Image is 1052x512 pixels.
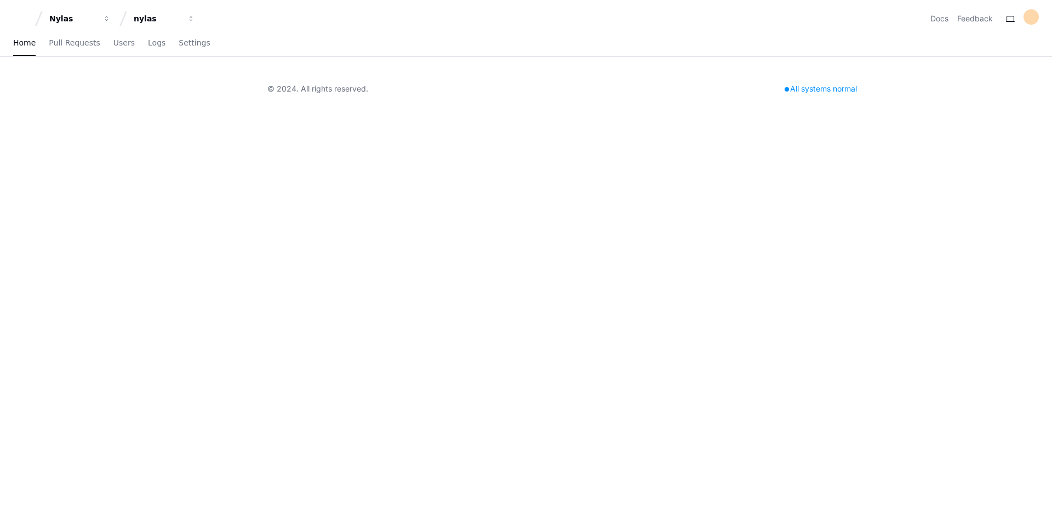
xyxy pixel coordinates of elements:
a: Logs [148,31,165,56]
a: Pull Requests [49,31,100,56]
button: nylas [129,9,199,29]
div: © 2024. All rights reserved. [267,83,368,94]
span: Users [113,39,135,46]
span: Logs [148,39,165,46]
span: Pull Requests [49,39,100,46]
a: Users [113,31,135,56]
span: Settings [179,39,210,46]
button: Feedback [957,13,993,24]
a: Docs [930,13,948,24]
div: Nylas [49,13,96,24]
div: All systems normal [778,81,864,96]
a: Home [13,31,36,56]
a: Settings [179,31,210,56]
div: nylas [134,13,181,24]
button: Nylas [45,9,115,29]
span: Home [13,39,36,46]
